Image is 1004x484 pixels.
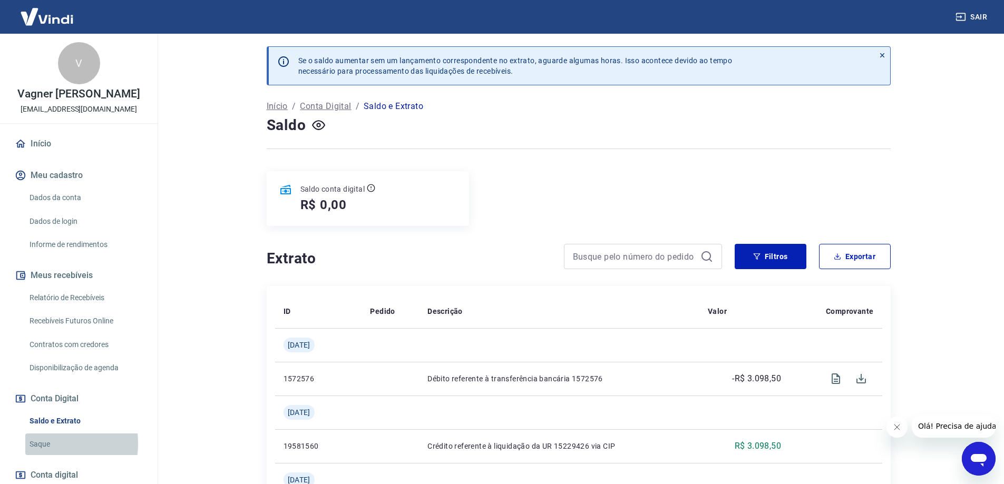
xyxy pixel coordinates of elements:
[732,372,781,385] p: -R$ 3.098,50
[288,340,310,350] span: [DATE]
[25,310,145,332] a: Recebíveis Futuros Online
[25,334,145,355] a: Contratos com credores
[427,306,463,317] p: Descrição
[300,100,351,113] a: Conta Digital
[25,234,145,255] a: Informe de rendimentos
[21,104,137,115] p: [EMAIL_ADDRESS][DOMAIN_NAME]
[13,387,145,410] button: Conta Digital
[886,417,908,438] iframe: Fechar mensagem
[25,211,145,232] a: Dados de login
[17,88,140,100] p: Vagner [PERSON_NAME]
[735,440,781,452] p: R$ 3.098,50
[288,407,310,418] span: [DATE]
[267,248,551,269] h4: Extrato
[953,7,991,27] button: Sair
[13,1,81,33] img: Vindi
[292,100,296,113] p: /
[13,164,145,187] button: Meu cadastro
[284,441,354,451] p: 19581560
[912,414,996,438] iframe: Mensagem da empresa
[826,306,873,317] p: Comprovante
[6,7,89,16] span: Olá! Precisa de ajuda?
[356,100,359,113] p: /
[708,306,727,317] p: Valor
[427,373,691,384] p: Débito referente à transferência bancária 1572576
[25,410,145,432] a: Saldo e Extrato
[267,115,306,136] h4: Saldo
[300,184,365,194] p: Saldo conta digital
[284,306,291,317] p: ID
[364,100,423,113] p: Saldo e Extrato
[13,132,145,155] a: Início
[370,306,395,317] p: Pedido
[25,433,145,455] a: Saque
[13,264,145,287] button: Meus recebíveis
[25,187,145,209] a: Dados da conta
[25,357,145,379] a: Disponibilização de agenda
[962,442,996,476] iframe: Botão para abrir a janela de mensagens
[819,244,891,269] button: Exportar
[823,366,849,391] span: Visualizar
[300,196,347,213] h5: R$ 0,00
[427,441,691,451] p: Crédito referente à liquidação da UR 15229426 via CIP
[25,287,145,309] a: Relatório de Recebíveis
[284,373,354,384] p: 1572576
[849,366,874,391] span: Download
[267,100,288,113] a: Início
[735,244,806,269] button: Filtros
[31,468,78,482] span: Conta digital
[298,55,733,76] p: Se o saldo aumentar sem um lançamento correspondente no extrato, aguarde algumas horas. Isso acon...
[573,249,696,264] input: Busque pelo número do pedido
[58,42,100,84] div: V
